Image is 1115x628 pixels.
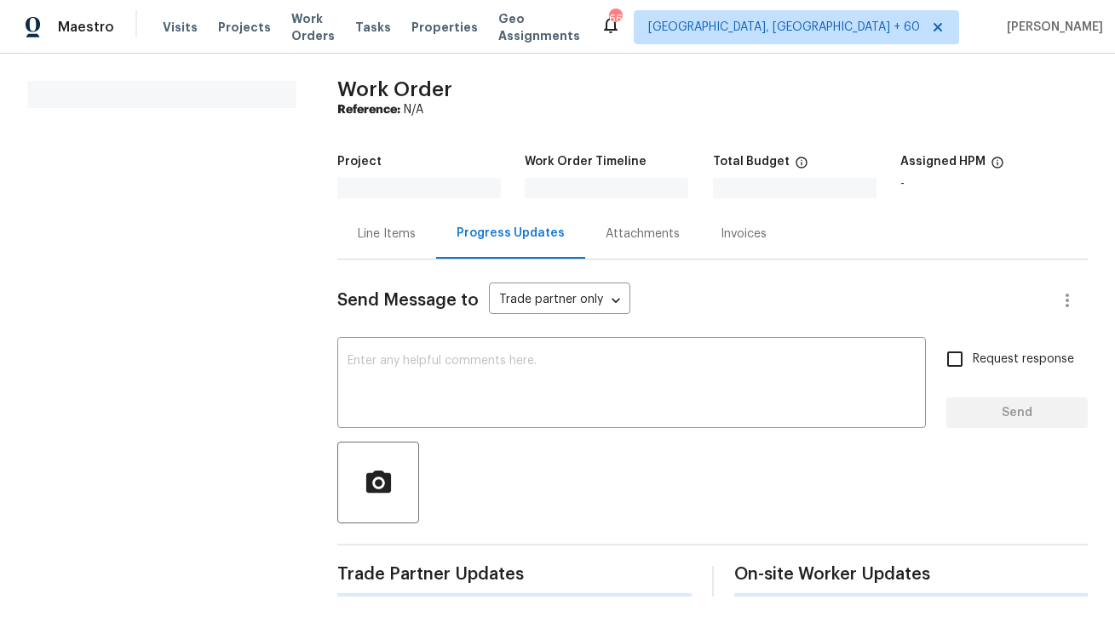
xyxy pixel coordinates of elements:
[489,287,630,315] div: Trade partner only
[291,10,335,44] span: Work Orders
[355,21,391,33] span: Tasks
[900,178,1088,190] div: -
[713,156,790,168] h5: Total Budget
[973,351,1074,368] span: Request response
[991,156,1004,178] span: The hpm assigned to this work order.
[900,156,986,168] h5: Assigned HPM
[337,292,479,309] span: Send Message to
[498,10,580,44] span: Geo Assignments
[337,79,452,100] span: Work Order
[609,10,621,27] div: 660
[734,566,1089,583] span: On-site Worker Updates
[337,104,400,116] b: Reference:
[163,19,198,36] span: Visits
[606,226,680,243] div: Attachments
[525,156,647,168] h5: Work Order Timeline
[58,19,114,36] span: Maestro
[721,226,767,243] div: Invoices
[411,19,478,36] span: Properties
[457,225,565,242] div: Progress Updates
[648,19,920,36] span: [GEOGRAPHIC_DATA], [GEOGRAPHIC_DATA] + 60
[337,566,692,583] span: Trade Partner Updates
[795,156,808,178] span: The total cost of line items that have been proposed by Opendoor. This sum includes line items th...
[218,19,271,36] span: Projects
[337,156,382,168] h5: Project
[358,226,416,243] div: Line Items
[337,101,1088,118] div: N/A
[1000,19,1103,36] span: [PERSON_NAME]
